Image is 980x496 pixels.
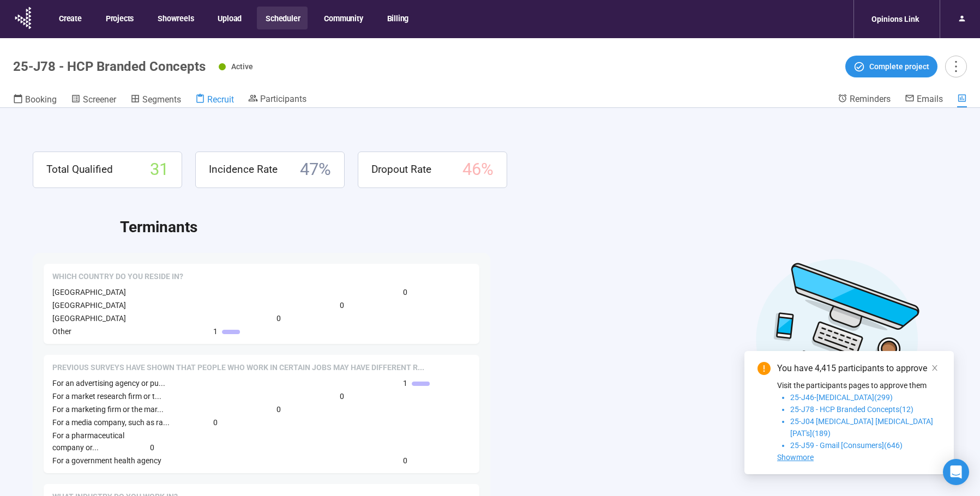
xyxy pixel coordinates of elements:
[142,94,181,105] span: Segments
[790,441,903,450] span: 25-J59 - Gmail [Consumers](646)
[790,405,913,414] span: 25-J78 - HCP Branded Concepts(12)
[790,393,893,402] span: 25-J46-[MEDICAL_DATA](299)
[315,7,370,29] button: Community
[257,7,308,29] button: Scheduler
[97,7,141,29] button: Projects
[248,93,306,106] a: Participants
[838,93,891,106] a: Reminders
[260,94,306,104] span: Participants
[850,94,891,104] span: Reminders
[13,59,206,74] h1: 25-J78 - HCP Branded Concepts
[130,93,181,107] a: Segments
[52,314,126,323] span: [GEOGRAPHIC_DATA]
[276,403,281,415] span: 0
[371,161,431,178] span: Dropout Rate
[150,441,154,453] span: 0
[195,93,234,107] a: Recruit
[25,94,57,105] span: Booking
[931,364,939,372] span: close
[209,161,278,178] span: Incidence Rate
[403,286,407,298] span: 0
[52,288,126,297] span: [GEOGRAPHIC_DATA]
[777,379,941,391] p: Visit the participants pages to approve them
[777,362,941,375] div: You have 4,415 participants to approve
[213,325,218,337] span: 1
[83,94,116,105] span: Screener
[917,94,943,104] span: Emails
[231,62,253,71] span: Active
[905,93,943,106] a: Emails
[52,456,161,465] span: For a government health agency
[52,392,161,401] span: For a market research firm or t...
[52,271,183,282] span: Which country do you reside in?
[869,61,929,72] span: Complete project
[300,156,331,183] span: 47 %
[276,312,281,324] span: 0
[943,459,969,485] div: Open Intercom Messenger
[845,56,937,77] button: Complete project
[52,418,170,427] span: For a media company, such as ra...
[50,7,89,29] button: Create
[403,455,407,467] span: 0
[340,390,344,402] span: 0
[865,9,925,29] div: Opinions Link
[462,156,494,183] span: 46 %
[52,301,126,310] span: [GEOGRAPHIC_DATA]
[757,362,771,375] span: exclamation-circle
[948,59,963,74] span: more
[150,156,169,183] span: 31
[777,453,814,462] span: Showmore
[52,327,71,336] span: Other
[209,7,249,29] button: Upload
[945,56,967,77] button: more
[52,379,165,388] span: For an advertising agency or pu...
[71,93,116,107] a: Screener
[378,7,417,29] button: Billing
[149,7,201,29] button: Showreels
[52,405,164,414] span: For a marketing firm or the mar...
[207,94,234,105] span: Recruit
[340,299,344,311] span: 0
[13,93,57,107] a: Booking
[52,431,124,452] span: For a pharmaceutical company or...
[403,377,407,389] span: 1
[120,215,947,239] h2: Terminants
[790,417,933,438] span: 25-J04 [MEDICAL_DATA] [MEDICAL_DATA] [PAT's](189)
[52,362,424,373] span: Previous surveys have shown that people who work in certain jobs may have different reactions and...
[46,161,113,178] span: Total Qualified
[755,257,920,421] img: Desktop work notes
[213,416,218,428] span: 0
